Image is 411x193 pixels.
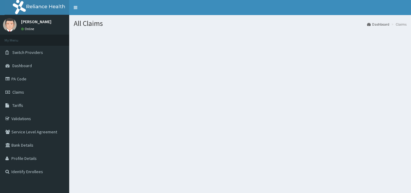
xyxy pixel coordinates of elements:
[390,22,406,27] li: Claims
[12,89,24,95] span: Claims
[12,50,43,55] span: Switch Providers
[12,103,23,108] span: Tariffs
[21,20,51,24] p: [PERSON_NAME]
[21,27,36,31] a: Online
[12,63,32,68] span: Dashboard
[367,22,389,27] a: Dashboard
[74,20,406,27] h1: All Claims
[3,18,17,32] img: User Image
